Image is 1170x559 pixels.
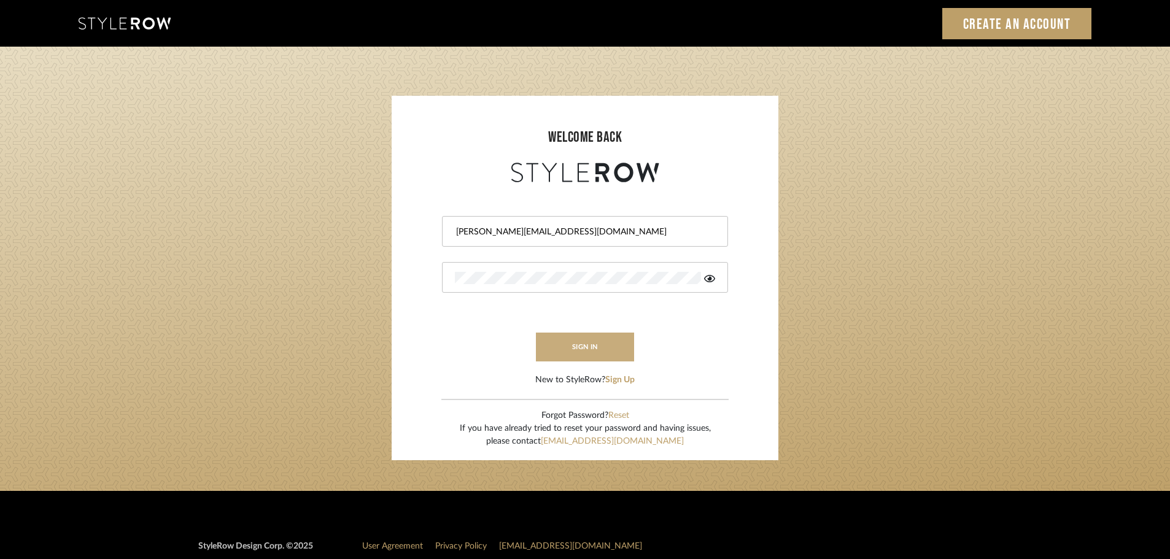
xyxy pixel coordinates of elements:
[608,409,629,422] button: Reset
[460,422,711,448] div: If you have already tried to reset your password and having issues, please contact
[605,374,635,387] button: Sign Up
[942,8,1092,39] a: Create an Account
[460,409,711,422] div: Forgot Password?
[535,374,635,387] div: New to StyleRow?
[455,226,712,238] input: Email Address
[404,126,766,148] div: welcome back
[499,542,642,550] a: [EMAIL_ADDRESS][DOMAIN_NAME]
[536,333,634,361] button: sign in
[362,542,423,550] a: User Agreement
[541,437,684,445] a: [EMAIL_ADDRESS][DOMAIN_NAME]
[435,542,487,550] a: Privacy Policy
